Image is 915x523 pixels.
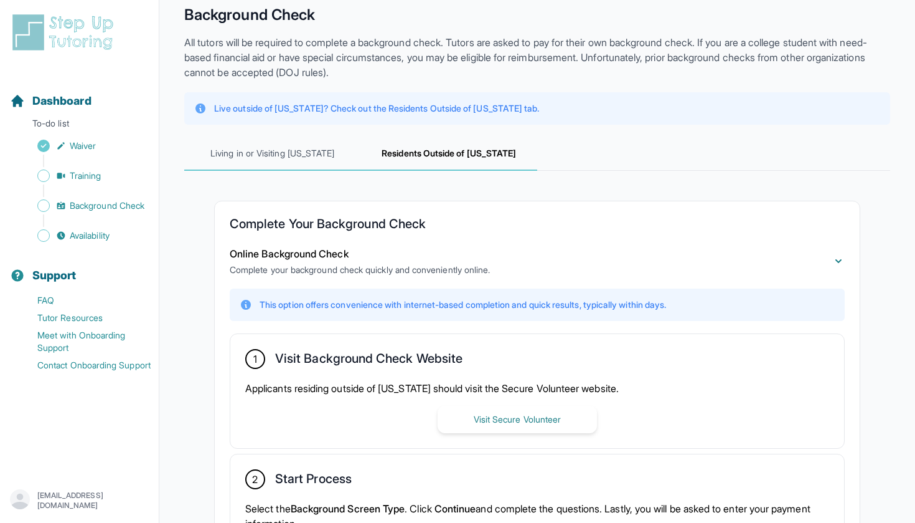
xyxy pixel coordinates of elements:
h1: Background Check [184,5,890,25]
span: Support [32,267,77,284]
p: Complete your background check quickly and conveniently online. [230,264,490,276]
span: Residents Outside of [US_STATE] [361,137,538,171]
a: Availability [10,227,159,244]
span: 2 [252,472,258,487]
a: Waiver [10,137,159,155]
h2: Visit Background Check Website [275,351,462,371]
p: All tutors will be required to complete a background check. Tutors are asked to pay for their own... [184,35,890,80]
img: logo [10,12,121,52]
button: Support [5,247,154,289]
h2: Complete Your Background Check [230,216,845,236]
button: [EMAIL_ADDRESS][DOMAIN_NAME] [10,489,149,512]
button: Visit Secure Volunteer [438,406,597,433]
button: Online Background CheckComplete your background check quickly and conveniently online. [230,246,845,276]
p: To-do list [5,117,154,135]
span: 1 [253,352,257,367]
a: Background Check [10,197,159,214]
p: This option offers convenience with internet-based completion and quick results, typically within... [260,299,666,311]
a: Tutor Resources [10,309,159,327]
span: Living in or Visiting [US_STATE] [184,137,361,171]
span: Background Check [70,199,144,212]
a: Dashboard [10,92,91,110]
span: Continue [434,502,476,515]
p: Applicants residing outside of [US_STATE] should visit the Secure Volunteer website. [245,381,829,396]
p: [EMAIL_ADDRESS][DOMAIN_NAME] [37,491,149,511]
a: Meet with Onboarding Support [10,327,159,357]
span: Waiver [70,140,96,152]
a: Contact Onboarding Support [10,357,159,374]
span: Online Background Check [230,247,349,260]
span: Background Screen Type [291,502,405,515]
a: Training [10,167,159,185]
button: Dashboard [5,72,154,115]
span: Dashboard [32,92,91,110]
nav: Tabs [184,137,890,171]
span: Availability [70,229,110,242]
h2: Start Process [275,471,352,491]
p: Live outside of [US_STATE]? Check out the Residents Outside of [US_STATE] tab. [214,102,539,115]
a: Visit Secure Volunteer [438,413,597,425]
a: FAQ [10,292,159,309]
span: Training [70,170,101,182]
